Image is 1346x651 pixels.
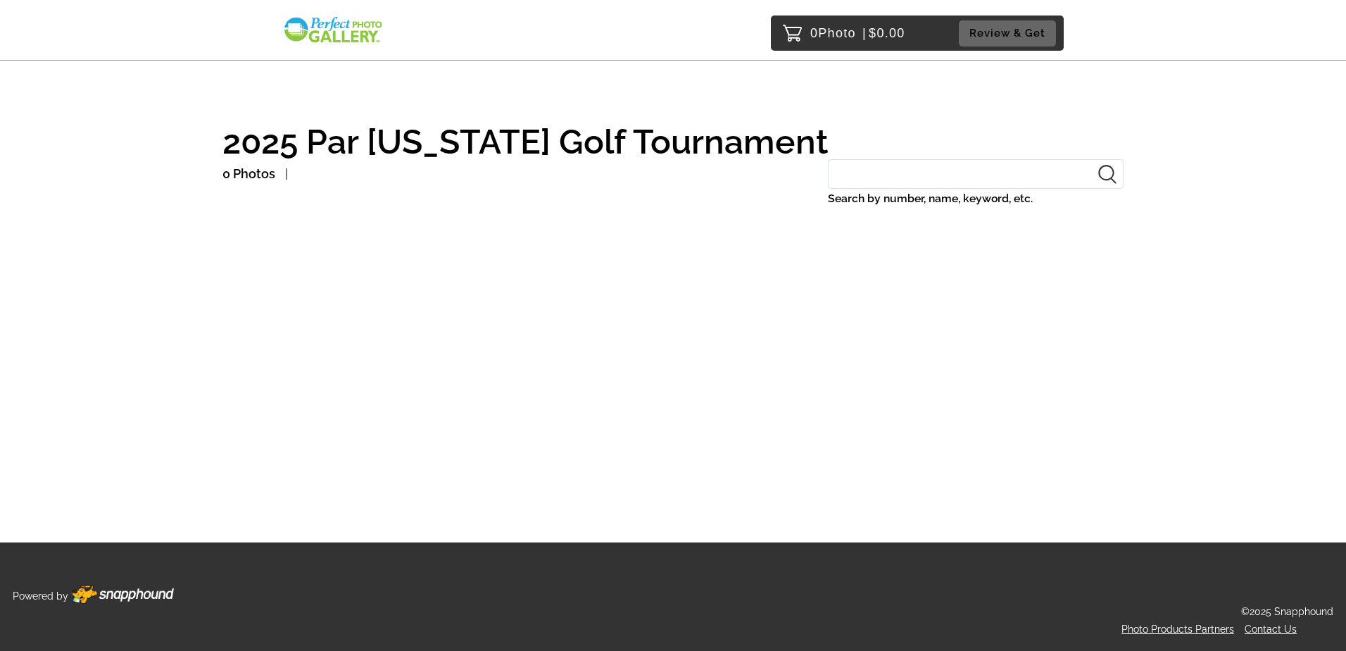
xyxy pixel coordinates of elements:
p: Powered by [13,588,68,605]
span: Photo [818,22,856,44]
img: Footer [72,585,174,604]
a: Photo Products Partners [1121,624,1234,635]
a: Review & Get [959,20,1060,46]
span: | [862,26,867,40]
p: 0 $0.00 [810,22,905,44]
a: Contact Us [1245,624,1297,635]
label: Search by number, name, keyword, etc. [828,189,1124,209]
h1: 2025 Par [US_STATE] Golf Tournament [222,124,1124,159]
p: ©2025 Snapphound [1241,603,1333,621]
p: 0 Photos [222,163,275,185]
img: Snapphound Logo [282,15,384,44]
button: Review & Get [959,20,1056,46]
